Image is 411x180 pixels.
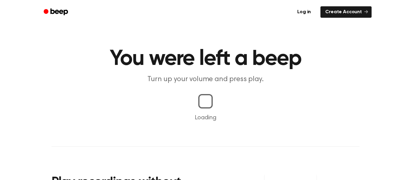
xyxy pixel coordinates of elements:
[7,113,404,122] p: Loading
[90,75,321,84] p: Turn up your volume and press play.
[320,6,372,18] a: Create Account
[51,48,360,70] h1: You were left a beep
[39,6,73,18] a: Beep
[291,5,317,19] a: Log in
